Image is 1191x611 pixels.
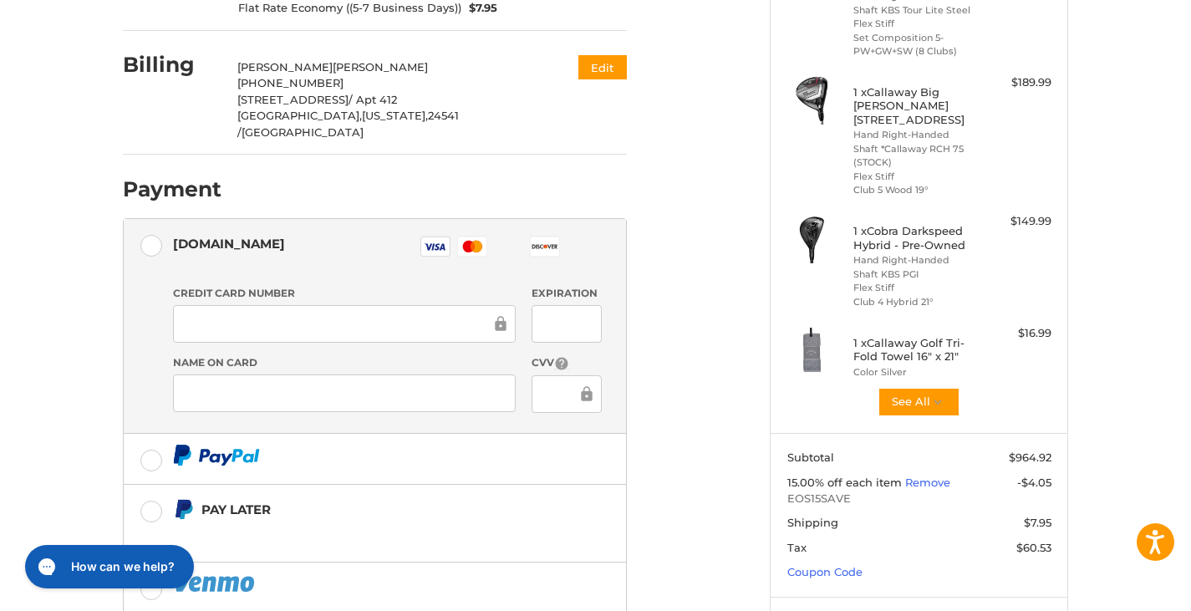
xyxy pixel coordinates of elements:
[853,365,981,379] li: Color Silver
[853,183,981,197] li: Club 5 Wood 19°
[201,496,522,523] div: Pay Later
[173,573,258,594] img: PayPal icon
[237,93,349,106] span: [STREET_ADDRESS]
[349,93,397,106] span: / Apt 412
[905,476,950,489] a: Remove
[1009,451,1051,464] span: $964.92
[787,541,807,554] span: Tax
[173,445,260,466] img: PayPal icon
[173,499,194,520] img: Pay Later icon
[173,230,285,257] div: [DOMAIN_NAME]
[853,336,981,364] h4: 1 x Callaway Golf Tri-Fold Towel 16" x 21"
[237,76,344,89] span: [PHONE_NUMBER]
[123,176,221,202] h2: Payment
[173,286,516,301] label: Credit Card Number
[173,355,516,370] label: Name on Card
[985,74,1051,91] div: $189.99
[853,281,981,295] li: Flex Stiff
[853,142,981,170] li: Shaft *Callaway RCH 75 (STOCK)
[532,286,601,301] label: Expiration
[853,253,981,267] li: Hand Right-Handed
[787,476,905,489] span: 15.00% off each item
[878,387,960,417] button: See All
[787,516,838,529] span: Shipping
[853,3,981,18] li: Shaft KBS Tour Lite Steel
[853,85,981,126] h4: 1 x Callaway Big [PERSON_NAME] [STREET_ADDRESS]
[237,109,362,122] span: [GEOGRAPHIC_DATA],
[362,109,428,122] span: [US_STATE],
[985,325,1051,342] div: $16.99
[17,539,199,594] iframe: Gorgias live chat messenger
[985,213,1051,230] div: $149.99
[853,267,981,282] li: Shaft KBS PGI
[173,527,522,542] iframe: PayPal Message 1
[853,17,981,31] li: Flex Stiff
[123,52,221,78] h2: Billing
[1017,476,1051,489] span: -$4.05
[237,60,333,74] span: [PERSON_NAME]
[333,60,428,74] span: [PERSON_NAME]
[853,31,981,59] li: Set Composition 5-PW+GW+SW (8 Clubs)
[787,565,863,578] a: Coupon Code
[578,55,627,79] button: Edit
[787,451,834,464] span: Subtotal
[787,491,1051,507] span: EOS15SAVE
[532,355,601,371] label: CVV
[853,128,981,142] li: Hand Right-Handed
[853,170,981,184] li: Flex Stiff
[853,295,981,309] li: Club 4 Hybrid 21°
[242,125,364,139] span: [GEOGRAPHIC_DATA]
[237,109,459,139] span: 24541 /
[853,224,981,252] h4: 1 x Cobra Darkspeed Hybrid - Pre-Owned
